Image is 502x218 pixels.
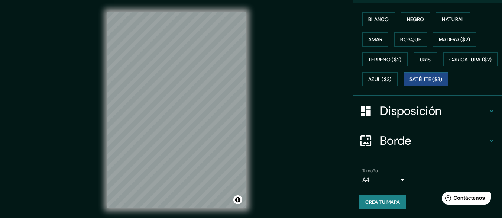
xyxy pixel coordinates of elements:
font: Satélite ($3) [409,76,443,83]
font: Terreno ($2) [368,56,402,63]
font: Madera ($2) [439,36,470,43]
button: Caricatura ($2) [443,52,498,67]
font: Blanco [368,16,389,23]
font: Tamaño [362,168,378,174]
button: Natural [436,12,470,26]
button: Negro [401,12,430,26]
iframe: Lanzador de widgets de ayuda [436,189,494,210]
button: Blanco [362,12,395,26]
font: Negro [407,16,424,23]
font: Bosque [400,36,421,43]
button: Crea tu mapa [359,195,406,209]
button: Madera ($2) [433,32,476,47]
button: Satélite ($3) [404,72,448,86]
button: Bosque [394,32,427,47]
font: Crea tu mapa [365,199,400,205]
button: Terreno ($2) [362,52,408,67]
div: Disposición [353,96,502,126]
button: Activar o desactivar atribución [233,195,242,204]
canvas: Mapa [107,12,246,208]
button: Amar [362,32,388,47]
div: A4 [362,174,407,186]
div: Borde [353,126,502,156]
button: Gris [414,52,437,67]
font: Disposición [380,103,441,119]
font: Caricatura ($2) [449,56,492,63]
font: Gris [420,56,431,63]
font: Borde [380,133,411,148]
font: Natural [442,16,464,23]
font: A4 [362,176,370,184]
button: Azul ($2) [362,72,398,86]
font: Azul ($2) [368,76,392,83]
font: Amar [368,36,382,43]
